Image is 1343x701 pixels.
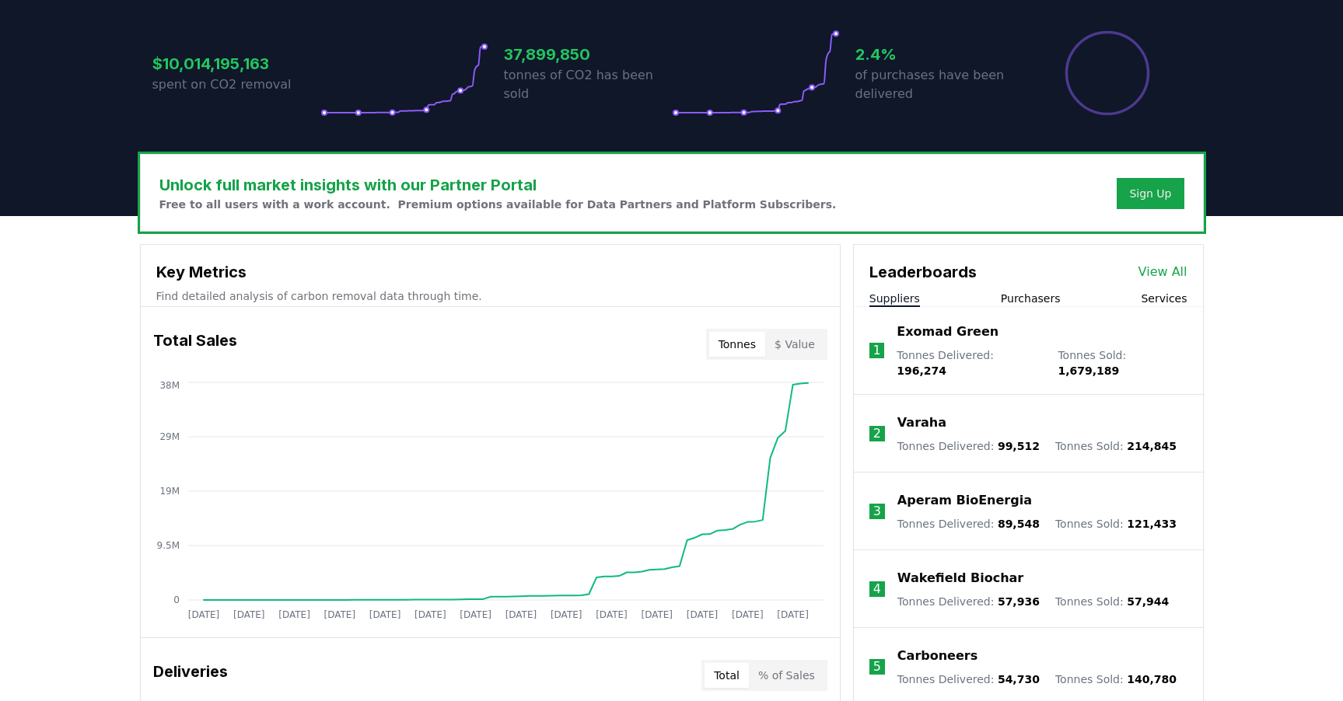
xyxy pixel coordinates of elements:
[1127,673,1177,685] span: 140,780
[873,580,881,598] p: 4
[897,413,946,432] a: Varaha
[1127,440,1177,452] span: 214,845
[152,52,320,75] h3: $10,014,195,163
[173,595,180,605] tspan: 0
[278,609,310,620] tspan: [DATE]
[1058,347,1187,378] p: Tonnes Sold :
[765,332,824,357] button: $ Value
[686,609,718,620] tspan: [DATE]
[897,569,1023,588] a: Wakefield Biochar
[1129,186,1171,201] a: Sign Up
[897,438,1040,454] p: Tonnes Delivered :
[1127,595,1169,608] span: 57,944
[897,516,1040,532] p: Tonnes Delivered :
[414,609,446,620] tspan: [DATE]
[153,660,228,691] h3: Deliveries
[460,609,491,620] tspan: [DATE]
[998,518,1040,530] span: 89,548
[709,332,765,357] button: Tonnes
[596,609,628,620] tspan: [DATE]
[156,260,824,284] h3: Key Metrics
[732,609,764,620] tspan: [DATE]
[156,540,179,551] tspan: 9.5M
[233,609,264,620] tspan: [DATE]
[897,364,946,377] span: 196,274
[641,609,673,620] tspan: [DATE]
[873,424,881,443] p: 2
[159,173,837,197] h3: Unlock full market insights with our Partner Portal
[1055,516,1177,532] p: Tonnes Sold :
[504,43,672,66] h3: 37,899,850
[369,609,400,620] tspan: [DATE]
[153,329,237,360] h3: Total Sales
[1117,178,1184,209] button: Sign Up
[504,66,672,103] p: tonnes of CO2 has been sold
[1058,364,1119,377] span: 1,679,189
[324,609,355,620] tspan: [DATE]
[998,673,1040,685] span: 54,730
[897,491,1032,510] a: Aperam BioEnergia
[159,197,837,212] p: Free to all users with a work account. Premium options available for Data Partners and Platform S...
[855,43,1023,66] h3: 2.4%
[505,609,537,620] tspan: [DATE]
[1064,30,1151,117] div: Percentage of sales delivered
[159,380,180,391] tspan: 38M
[998,595,1040,608] span: 57,936
[1055,438,1177,454] p: Tonnes Sold :
[1055,671,1177,687] p: Tonnes Sold :
[873,502,881,521] p: 3
[897,594,1040,609] p: Tonnes Delivered :
[998,440,1040,452] span: 99,512
[749,663,824,688] button: % of Sales
[159,431,180,442] tspan: 29M
[1001,291,1061,306] button: Purchasers
[550,609,582,620] tspan: [DATE]
[855,66,1023,103] p: of purchases have been delivered
[897,671,1040,687] p: Tonnes Delivered :
[873,341,880,360] p: 1
[869,260,977,284] h3: Leaderboards
[777,609,809,620] tspan: [DATE]
[1127,518,1177,530] span: 121,433
[869,291,920,306] button: Suppliers
[159,486,180,497] tspan: 19M
[873,657,881,676] p: 5
[1138,263,1187,281] a: View All
[897,647,978,665] a: Carboneers
[1141,291,1187,306] button: Services
[897,347,1042,378] p: Tonnes Delivered :
[705,663,749,688] button: Total
[897,323,999,341] a: Exomad Green
[156,288,824,304] p: Find detailed analysis of carbon removal data through time.
[1055,594,1169,609] p: Tonnes Sold :
[152,75,320,94] p: spent on CO2 removal
[187,609,219,620] tspan: [DATE]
